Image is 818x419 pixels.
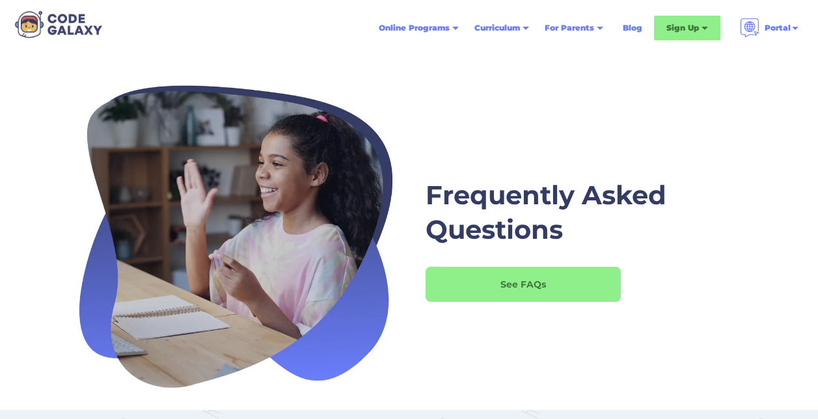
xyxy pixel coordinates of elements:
div: For Parents [545,21,594,34]
div: Sign Up [666,21,699,34]
div: See FAQs [426,278,621,291]
div: Curriculum [474,21,520,34]
div: Online Programs [379,21,450,34]
h1: Frequently Asked Questions [426,178,686,247]
div: Portal [765,21,791,34]
a: Blog [615,16,650,40]
a: See FAQs [426,267,621,302]
img: Frequently Asked Questions [77,82,392,397]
